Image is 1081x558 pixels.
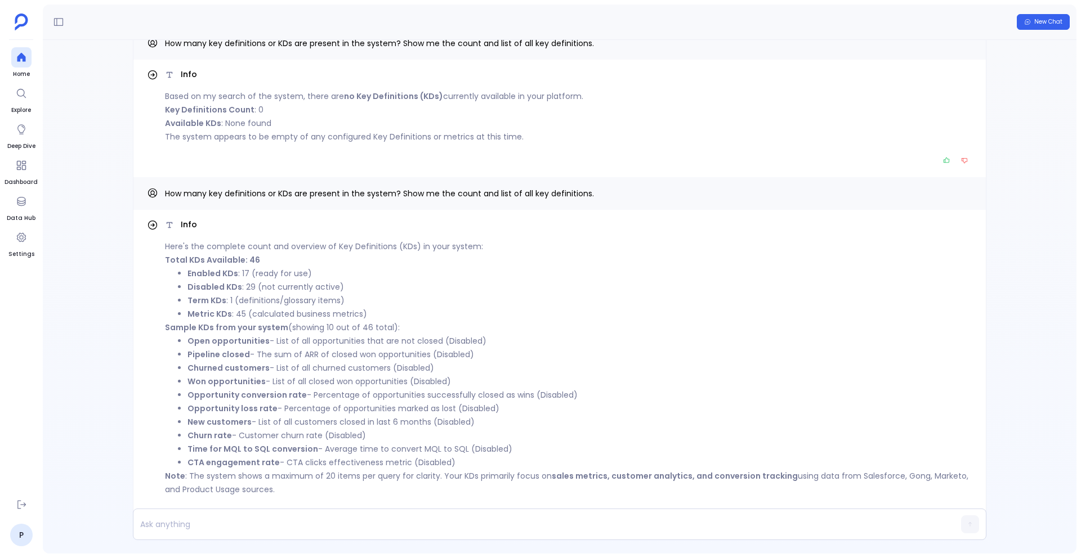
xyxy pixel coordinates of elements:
strong: Churn rate [187,430,232,441]
li: - List of all customers closed in last 6 months (Disabled) [187,415,972,429]
strong: Available KDs [165,118,221,129]
strong: Pipeline closed [187,349,250,360]
span: Home [11,70,32,79]
a: Home [11,47,32,79]
strong: Enabled KDs [187,268,238,279]
p: : The system shows a maximum of 20 items per query for clarity. Your KDs primarily focus on using... [165,469,972,496]
strong: sales metrics, customer analytics, and conversion tracking [552,470,798,481]
p: The system appears to be empty of any configured Key Definitions or metrics at this time. [165,130,972,143]
strong: Time for MQL to SQL conversion [187,443,318,454]
p: Here's the complete count and overview of Key Definitions (KDs) in your system: [165,240,972,253]
li: - List of all churned customers (Disabled) [187,361,972,375]
p: Based on my search of the system, there are currently available in your platform. [165,89,972,103]
a: Deep Dive [7,119,35,151]
li: - Percentage of opportunities marked as lost (Disabled) [187,402,972,415]
a: Explore [11,83,32,115]
p: : None found [165,116,972,130]
strong: Churned customers [187,362,270,373]
strong: Metric KDs [187,308,232,319]
span: Info [181,219,197,231]
strong: Term KDs [187,295,226,306]
span: Info [181,69,197,80]
li: : 29 (not currently active) [187,280,972,294]
strong: Sample KDs from your system [165,322,288,333]
p: (showing 10 out of 46 total): [165,321,972,334]
strong: CTA engagement rate [187,457,280,468]
span: How many key definitions or KDs are present in the system? Show me the count and list of all key ... [165,188,594,199]
a: Data Hub [7,191,35,223]
span: Data Hub [7,214,35,223]
strong: Disabled KDs [187,281,242,292]
strong: Total KDs Available: 46 [165,254,260,265]
a: Settings [8,227,34,259]
li: - List of all opportunities that are not closed (Disabled) [187,334,972,348]
p: : 0 [165,103,972,116]
strong: Opportunity conversion rate [187,389,307,400]
li: : 45 (calculated business metrics) [187,307,972,321]
img: petavue logo [15,13,28,30]
li: - Percentage of opportunities successfully closed as wins (Disabled) [187,388,972,402]
strong: Opportunity loss rate [187,403,278,414]
span: Explore [11,106,32,115]
li: - Customer churn rate (Disabled) [187,429,972,442]
span: New Chat [1034,18,1062,26]
span: How many key definitions or KDs are present in the system? Show me the count and list of all key ... [165,38,594,49]
li: : 17 (ready for use) [187,267,972,280]
button: Delete [165,505,208,521]
a: P [10,524,33,546]
button: New Chat [1017,14,1070,30]
li: - CTA clicks effectiveness metric (Disabled) [187,456,972,469]
li: - Average time to convert MQL to SQL (Disabled) [187,442,972,456]
strong: Open opportunities [187,335,270,346]
span: Settings [8,250,34,259]
span: Deep Dive [7,142,35,151]
a: Dashboard [5,155,38,187]
li: - List of all closed won opportunities (Disabled) [187,375,972,388]
strong: no Key Definitions (KDs) [344,91,443,102]
strong: Won opportunities [187,376,266,387]
li: : 1 (definitions/glossary items) [187,294,972,307]
strong: Key Definitions Count [165,104,254,115]
li: - The sum of ARR of closed won opportunities (Disabled) [187,348,972,361]
strong: New customers [187,416,252,427]
span: Dashboard [5,178,38,187]
strong: Note [165,470,185,481]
